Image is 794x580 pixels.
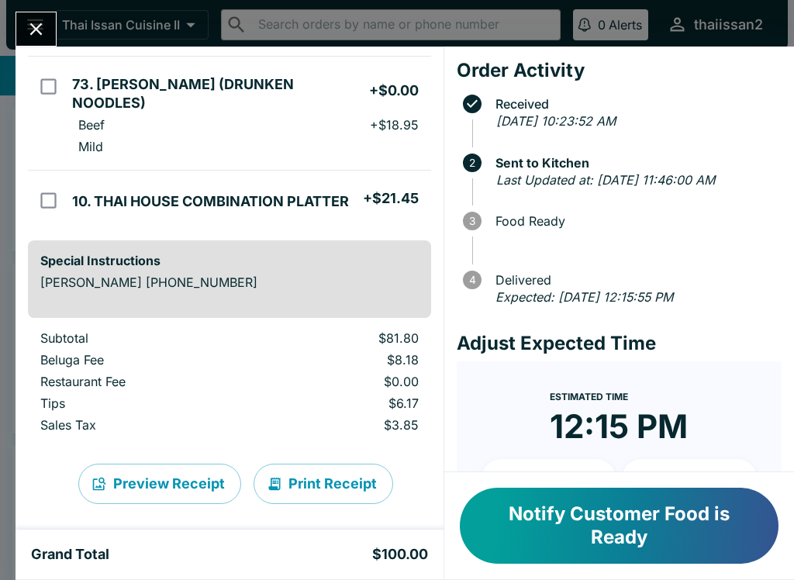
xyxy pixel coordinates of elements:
p: Tips [40,395,245,411]
p: $81.80 [270,330,419,346]
p: Sales Tax [40,417,245,433]
h5: + $21.45 [363,189,419,208]
span: Received [488,97,782,111]
button: + 10 [482,459,616,498]
p: Mild [78,139,103,154]
p: Subtotal [40,330,245,346]
p: Beef [78,117,105,133]
button: Close [16,12,56,46]
time: 12:15 PM [550,406,688,447]
em: [DATE] 10:23:52 AM [496,113,616,129]
p: $3.85 [270,417,419,433]
h5: $100.00 [372,545,428,564]
p: $0.00 [270,374,419,389]
p: + $18.95 [370,117,419,133]
p: $6.17 [270,395,419,411]
h4: Order Activity [457,59,782,82]
em: Expected: [DATE] 12:15:55 PM [495,289,673,305]
table: orders table [28,330,431,439]
h5: Grand Total [31,545,109,564]
p: Beluga Fee [40,352,245,368]
h5: 73. [PERSON_NAME] (DRUNKEN NOODLES) [72,75,368,112]
h5: + $0.00 [369,81,419,100]
p: $8.18 [270,352,419,368]
h4: Adjust Expected Time [457,332,782,355]
span: Estimated Time [550,391,628,402]
button: Preview Receipt [78,464,241,504]
p: [PERSON_NAME] [PHONE_NUMBER] [40,274,419,290]
span: Sent to Kitchen [488,156,782,170]
span: Delivered [488,273,782,287]
h6: Special Instructions [40,253,419,268]
h5: 10. THAI HOUSE COMBINATION PLATTER [72,192,349,211]
button: + 20 [622,459,757,498]
text: 3 [469,215,475,227]
text: 4 [468,274,475,286]
em: Last Updated at: [DATE] 11:46:00 AM [496,172,715,188]
button: Notify Customer Food is Ready [460,488,778,564]
span: Food Ready [488,214,782,228]
text: 2 [469,157,475,169]
p: Restaurant Fee [40,374,245,389]
button: Print Receipt [254,464,393,504]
